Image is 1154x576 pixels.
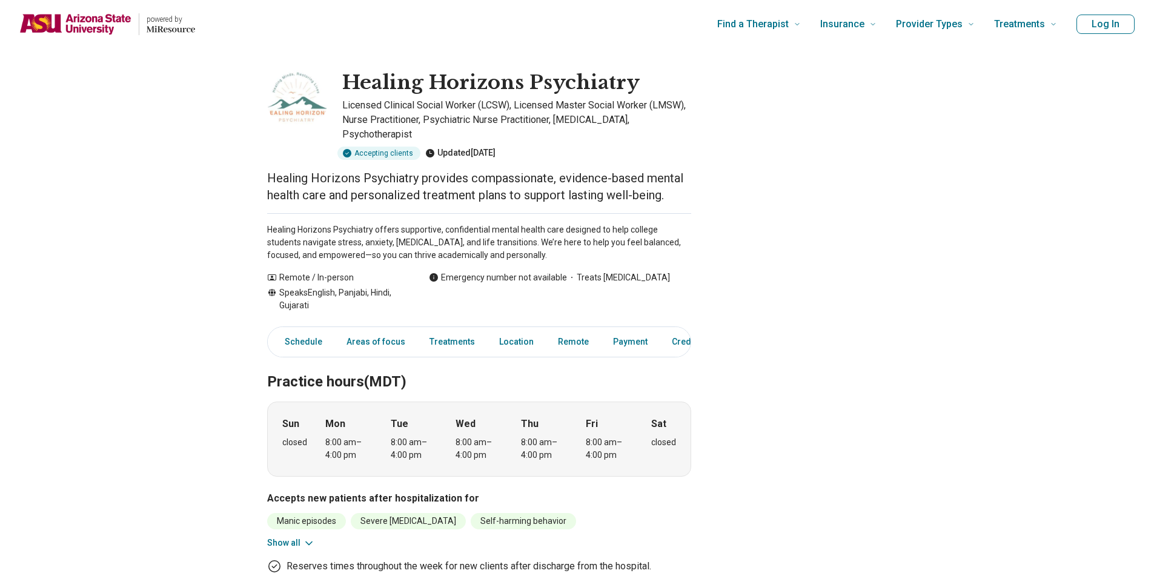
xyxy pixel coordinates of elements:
[267,513,346,529] li: Manic episodes
[147,15,195,24] p: powered by
[425,147,496,160] div: Updated [DATE]
[665,329,725,354] a: Credentials
[267,343,691,392] h2: Practice hours (MDT)
[717,16,789,33] span: Find a Therapist
[267,537,315,549] button: Show all
[1076,15,1135,34] button: Log In
[651,417,666,431] strong: Sat
[820,16,864,33] span: Insurance
[521,417,539,431] strong: Thu
[267,170,691,204] p: Healing Horizons Psychiatry provides compassionate, evidence-based mental health care and persona...
[651,436,676,449] div: closed
[351,513,466,529] li: Severe [MEDICAL_DATA]
[551,329,596,354] a: Remote
[586,436,632,462] div: 8:00 am – 4:00 pm
[267,402,691,477] div: When does the program meet?
[337,147,420,160] div: Accepting clients
[567,271,670,284] span: Treats [MEDICAL_DATA]
[994,16,1045,33] span: Treatments
[521,436,568,462] div: 8:00 am – 4:00 pm
[270,329,330,354] a: Schedule
[267,271,405,284] div: Remote / In-person
[282,417,299,431] strong: Sun
[342,70,640,96] h1: Healing Horizons Psychiatry
[267,491,691,506] h3: Accepts new patients after hospitalization for
[325,417,345,431] strong: Mon
[456,436,502,462] div: 8:00 am – 4:00 pm
[471,513,576,529] li: Self-harming behavior
[422,329,482,354] a: Treatments
[267,286,405,312] div: Speaks English, Panjabi, Hindi, Gujarati
[456,417,476,431] strong: Wed
[339,329,413,354] a: Areas of focus
[606,329,655,354] a: Payment
[19,5,195,44] a: Home page
[342,98,691,142] p: Licensed Clinical Social Worker (LCSW), Licensed Master Social Worker (LMSW), Nurse Practitioner,...
[586,417,598,431] strong: Fri
[492,329,541,354] a: Location
[429,271,567,284] div: Emergency number not available
[287,559,651,574] p: Reserves times throughout the week for new clients after discharge from the hospital.
[267,70,328,131] img: Healing Horizons Psychiatry, Licensed Clinical Social Worker (LCSW)
[267,223,691,262] p: Healing Horizons Psychiatry offers supportive, confidential mental health care designed to help c...
[896,16,963,33] span: Provider Types
[391,417,408,431] strong: Tue
[282,436,307,449] div: closed
[391,436,437,462] div: 8:00 am – 4:00 pm
[325,436,372,462] div: 8:00 am – 4:00 pm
